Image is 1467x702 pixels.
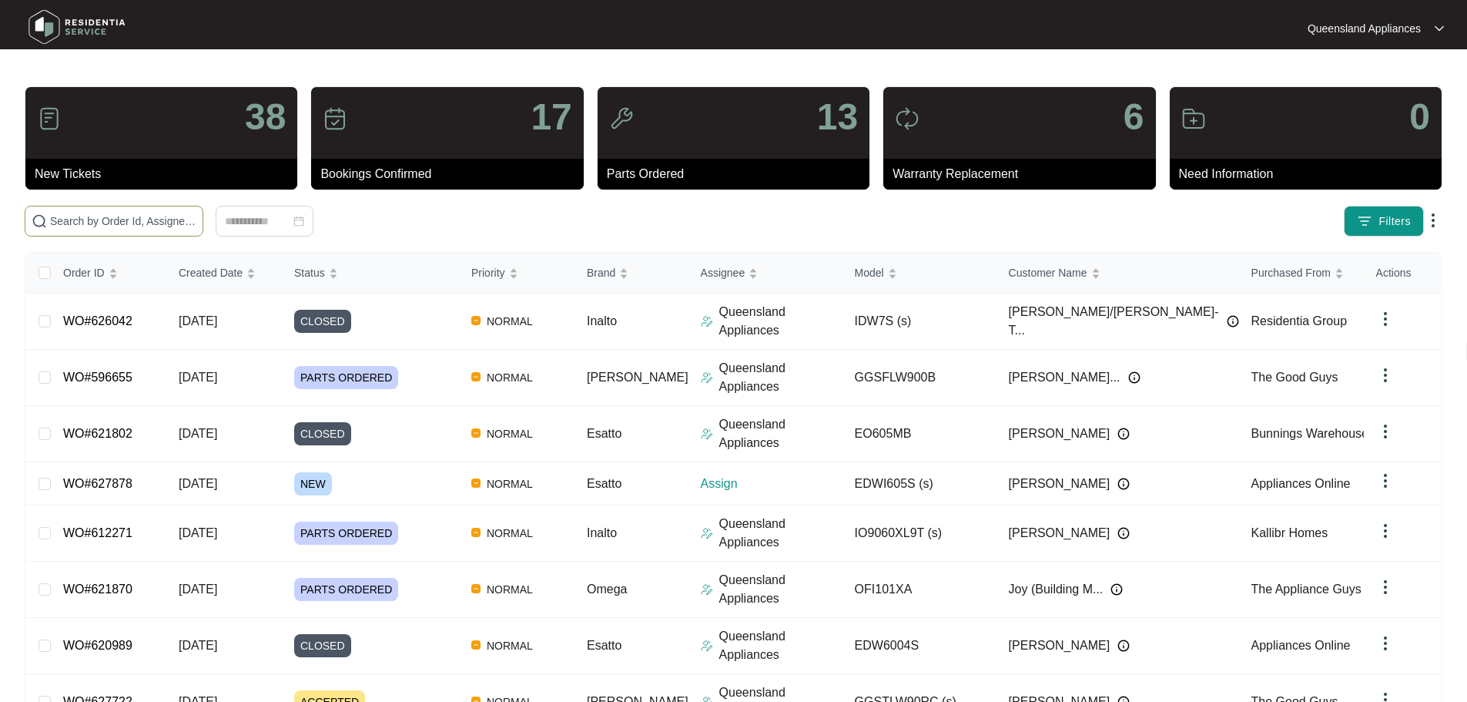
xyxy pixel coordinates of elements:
span: Customer Name [1009,264,1087,281]
span: [DATE] [179,314,217,327]
a: WO#612271 [63,526,132,539]
span: Order ID [63,264,105,281]
img: Info icon [1128,371,1140,384]
p: Warranty Replacement [893,165,1155,183]
span: [PERSON_NAME] [1009,637,1110,655]
p: Queensland Appliances [719,515,842,552]
th: Brand [574,253,688,294]
img: icon [323,106,347,131]
span: [DATE] [179,477,217,490]
span: Appliances Online [1251,477,1351,490]
img: Assigner Icon [701,428,713,440]
td: EDWI605S (s) [842,462,996,506]
span: [DATE] [179,427,217,440]
th: Assignee [688,253,842,294]
img: filter icon [1357,213,1372,229]
img: Info icon [1117,527,1130,539]
img: Info icon [1227,315,1239,327]
span: Esatto [587,427,621,440]
img: dropdown arrow [1376,310,1395,328]
span: Residentia Group [1251,314,1348,327]
span: Kallibr Homes [1251,526,1328,539]
th: Priority [459,253,574,294]
span: Created Date [179,264,243,281]
p: Parts Ordered [607,165,869,183]
span: Assignee [701,264,745,281]
td: IDW7S (s) [842,294,996,350]
th: Status [282,253,459,294]
img: dropdown arrow [1376,522,1395,540]
span: [DATE] [179,639,217,652]
th: Created Date [166,253,282,294]
a: WO#621802 [63,427,132,440]
img: Assigner Icon [701,315,713,327]
span: [DATE] [179,526,217,539]
p: 6 [1124,99,1144,136]
img: Assigner Icon [701,583,713,596]
p: 38 [245,99,286,136]
a: WO#626042 [63,314,132,327]
img: icon [37,106,62,131]
img: Info icon [1117,640,1130,652]
span: The Good Guys [1251,371,1338,384]
td: EO605MB [842,406,996,462]
img: icon [895,106,919,131]
span: [PERSON_NAME] [587,371,688,384]
span: NORMAL [481,475,539,493]
span: CLOSED [294,310,351,333]
span: Bunnings Warehouse [1251,427,1368,440]
span: PARTS ORDERED [294,522,398,545]
span: Status [294,264,325,281]
span: Brand [587,264,615,281]
span: [DATE] [179,371,217,384]
img: residentia service logo [23,4,131,50]
span: Joy (Building M... [1009,580,1104,599]
span: Inalto [587,526,617,539]
td: EDW6004S [842,618,996,674]
img: dropdown arrow [1435,25,1444,32]
img: dropdown arrow [1376,634,1395,653]
img: Vercel Logo [471,640,481,650]
p: New Tickets [35,165,297,183]
th: Model [842,253,996,294]
span: PARTS ORDERED [294,578,398,601]
a: WO#621870 [63,583,132,596]
span: The Appliance Guys [1251,583,1361,596]
img: dropdown arrow [1424,211,1442,230]
span: NORMAL [481,368,539,387]
th: Order ID [51,253,166,294]
img: Assigner Icon [701,371,713,384]
th: Purchased From [1239,253,1393,294]
input: Search by Order Id, Assignee Name, Customer Name, Brand and Model [50,213,196,230]
img: Vercel Logo [471,479,481,488]
span: Inalto [587,314,617,327]
a: WO#627878 [63,477,132,490]
span: CLOSED [294,634,351,657]
img: dropdown arrow [1376,578,1395,596]
th: Actions [1364,253,1441,294]
p: Need Information [1179,165,1442,183]
span: PARTS ORDERED [294,366,398,389]
span: NEW [294,472,332,495]
p: Queensland Appliances [719,303,842,340]
p: Bookings Confirmed [320,165,583,183]
span: NORMAL [481,312,539,331]
p: Queensland Appliances [1308,21,1421,36]
p: 17 [531,99,571,136]
span: NORMAL [481,425,539,443]
img: Assigner Icon [701,527,713,539]
span: Model [855,264,884,281]
img: dropdown arrow [1376,472,1395,490]
a: WO#620989 [63,639,132,652]
p: 0 [1409,99,1430,136]
span: NORMAL [481,580,539,599]
span: Appliances Online [1251,639,1351,652]
td: GGSFLW900B [842,350,996,406]
span: [DATE] [179,583,217,596]
span: NORMAL [481,637,539,655]
img: Vercel Logo [471,528,481,537]
img: icon [609,106,634,131]
img: dropdown arrow [1376,366,1395,385]
img: dropdown arrow [1376,422,1395,441]
span: Esatto [587,477,621,490]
